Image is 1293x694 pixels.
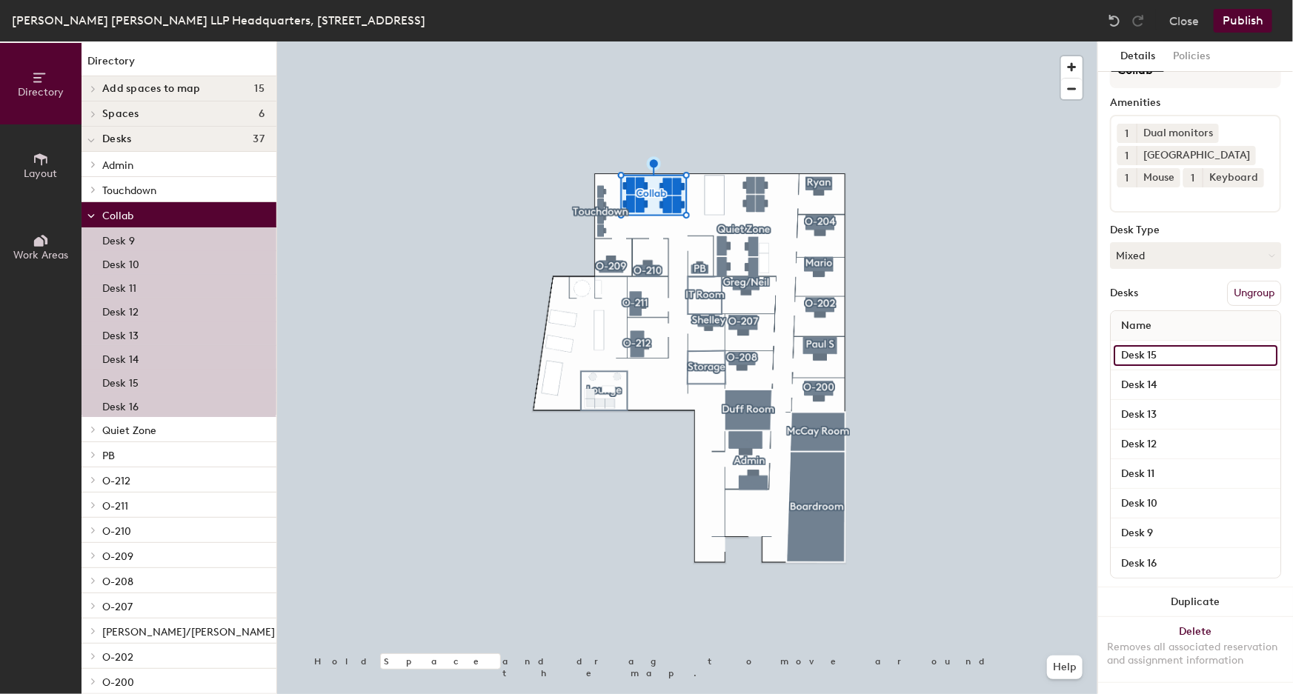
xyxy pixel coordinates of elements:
div: Mouse [1137,168,1180,187]
div: [GEOGRAPHIC_DATA] [1137,146,1256,165]
span: Add spaces to map [102,83,201,95]
span: Directory [18,86,64,99]
input: Unnamed desk [1114,523,1277,544]
div: Dual monitors [1137,124,1219,143]
button: Details [1111,41,1164,72]
p: Desk 9 [102,230,135,247]
div: Amenities [1110,97,1281,109]
p: Desk 12 [102,301,139,318]
button: 1 [1117,168,1137,187]
button: 1 [1183,168,1203,187]
span: Admin [102,159,133,172]
span: Spaces [102,108,139,120]
span: Work Areas [13,249,68,261]
span: 6 [259,108,265,120]
p: Desk 13 [102,325,139,342]
span: Name [1114,313,1159,339]
button: Help [1047,655,1083,679]
p: Desk 14 [102,349,139,366]
span: O-210 [102,525,131,538]
button: 1 [1117,124,1137,143]
span: O-209 [102,550,133,563]
span: Layout [24,167,58,180]
input: Unnamed desk [1114,434,1277,455]
input: Unnamed desk [1114,553,1277,573]
p: Desk 11 [102,278,136,295]
span: 1 [1126,170,1129,186]
span: Quiet Zone [102,424,156,437]
span: Desks [102,133,131,145]
input: Unnamed desk [1114,464,1277,484]
button: 1 [1117,146,1137,165]
div: Desks [1110,287,1138,299]
span: 1 [1126,126,1129,141]
span: Collab [102,210,133,222]
span: O-207 [102,601,133,613]
span: O-208 [102,575,133,588]
button: Mixed [1110,242,1281,269]
span: O-202 [102,651,133,664]
button: Policies [1164,41,1219,72]
p: Desk 16 [102,396,139,413]
input: Unnamed desk [1114,404,1277,425]
p: Desk 15 [102,373,139,390]
button: Duplicate [1098,587,1293,617]
div: Removes all associated reservation and assignment information [1107,641,1284,667]
button: DeleteRemoves all associated reservation and assignment information [1098,617,1293,682]
p: Desk 10 [102,254,139,271]
input: Unnamed desk [1114,493,1277,514]
img: Undo [1107,13,1122,28]
span: 15 [254,83,265,95]
div: Desk Type [1110,224,1281,236]
button: Publish [1214,9,1272,33]
span: 1 [1126,148,1129,164]
span: [PERSON_NAME]/[PERSON_NAME] [102,626,275,638]
span: O-200 [102,676,134,689]
span: PB [102,450,115,462]
h1: Directory [82,53,276,76]
div: Keyboard [1203,168,1264,187]
input: Unnamed desk [1114,375,1277,396]
button: Ungroup [1227,281,1281,306]
div: [PERSON_NAME] [PERSON_NAME] LLP Headquarters, [STREET_ADDRESS] [12,11,425,30]
input: Unnamed desk [1114,345,1277,366]
span: 1 [1191,170,1195,186]
span: 37 [253,133,265,145]
span: Touchdown [102,184,156,197]
button: Close [1169,9,1199,33]
span: O-211 [102,500,128,513]
img: Redo [1131,13,1146,28]
span: O-212 [102,475,130,487]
